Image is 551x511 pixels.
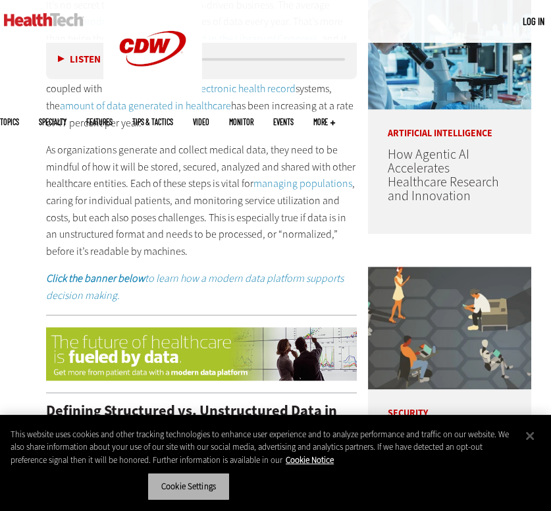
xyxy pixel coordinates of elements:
a: Click the banner belowto learn how a modern data platform supports decision making. [46,271,344,302]
button: Close [515,421,544,450]
a: Events [273,118,294,126]
img: Group of humans and robots accessing a network [368,267,531,389]
a: MonITor [229,118,253,126]
a: CDW [103,87,202,101]
a: Features [86,118,113,126]
p: Artificial Intelligence [368,109,531,138]
img: MDP White Paper [46,327,357,381]
a: More information about your privacy [286,454,334,466]
em: Click the banner below [46,271,145,285]
a: Video [193,118,209,126]
a: Log in [523,15,544,27]
p: As organizations generate and collect medical data, they need to be mindful of how it will be sto... [46,142,357,259]
button: Cookie Settings [147,473,230,500]
em: to learn how a modern data platform supports decision making. [46,271,344,302]
span: Specialty [39,118,66,126]
p: Security [368,389,531,418]
h2: Defining Structured vs. Unstructured Data in Healthcare [46,404,357,433]
a: How Agentic AI Accelerates Healthcare Research and Innovation [388,146,499,205]
span: More [313,118,335,126]
img: Home [4,13,84,26]
div: This website uses cookies and other tracking technologies to enhance user experience and to analy... [11,428,513,467]
a: managing populations [253,176,352,190]
a: Tips & Tactics [132,118,173,126]
div: User menu [523,14,544,28]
